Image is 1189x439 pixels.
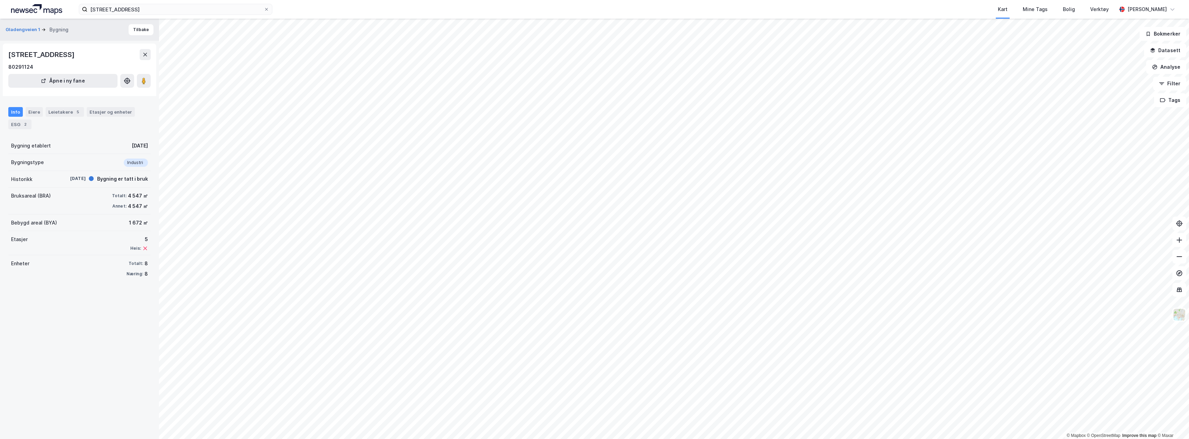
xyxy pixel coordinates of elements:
[11,192,51,200] div: Bruksareal (BRA)
[144,259,148,268] div: 8
[1154,406,1189,439] iframe: Chat Widget
[11,175,32,183] div: Historikk
[26,107,43,117] div: Eiere
[1154,93,1186,107] button: Tags
[1146,60,1186,74] button: Analyse
[11,158,44,166] div: Bygningstype
[129,219,148,227] div: 1 672 ㎡
[1127,5,1167,13] div: [PERSON_NAME]
[8,49,76,60] div: [STREET_ADDRESS]
[1067,433,1086,438] a: Mapbox
[112,193,127,199] div: Totalt:
[90,109,132,115] div: Etasjer og enheter
[49,26,68,34] div: Bygning
[1153,77,1186,90] button: Filter
[6,26,41,33] button: Gladengveien 1
[87,4,264,15] input: Søk på adresse, matrikkel, gårdeiere, leietakere eller personer
[128,192,148,200] div: 4 547 ㎡
[1023,5,1048,13] div: Mine Tags
[11,235,28,244] div: Etasjer
[8,107,23,117] div: Info
[144,270,148,278] div: 8
[1144,44,1186,57] button: Datasett
[11,4,62,15] img: logo.a4113a55bc3d86da70a041830d287a7e.svg
[129,261,143,266] div: Totalt:
[97,175,148,183] div: Bygning er tatt i bruk
[1173,308,1186,321] img: Z
[1154,406,1189,439] div: Kontrollprogram for chat
[112,203,127,209] div: Annet:
[998,5,1008,13] div: Kart
[130,235,148,244] div: 5
[22,121,29,128] div: 2
[46,107,84,117] div: Leietakere
[11,142,51,150] div: Bygning etablert
[1122,433,1157,438] a: Improve this map
[8,74,118,88] button: Åpne i ny fane
[11,259,29,268] div: Enheter
[1140,27,1186,41] button: Bokmerker
[58,175,86,182] div: [DATE]
[1087,433,1121,438] a: OpenStreetMap
[1063,5,1075,13] div: Bolig
[8,120,31,129] div: ESG
[128,202,148,210] div: 4 547 ㎡
[8,63,33,71] div: 80291124
[130,246,141,251] div: Heis:
[132,142,148,150] div: [DATE]
[74,108,81,115] div: 5
[1090,5,1109,13] div: Verktøy
[127,271,143,277] div: Næring:
[11,219,57,227] div: Bebygd areal (BYA)
[129,24,153,35] button: Tilbake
